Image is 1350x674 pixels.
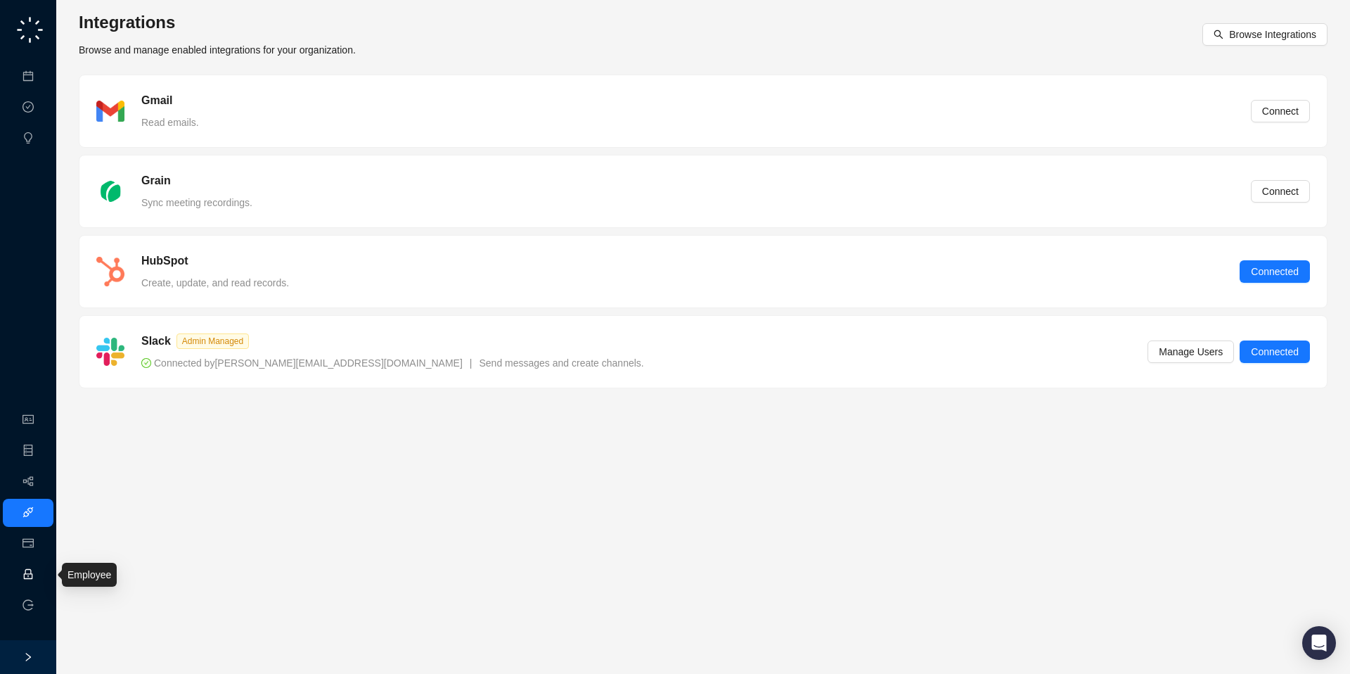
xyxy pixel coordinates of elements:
[141,253,188,269] h5: HubSpot
[479,357,643,369] span: Send messages and create channels.
[1251,344,1299,360] span: Connected
[1229,27,1316,42] span: Browse Integrations
[141,197,252,208] span: Sync meeting recordings.
[1159,344,1223,360] span: Manage Users
[96,177,124,205] img: grain-rgTwWAhv.png
[1302,626,1336,660] div: Open Intercom Messenger
[1240,260,1310,283] button: Connected
[96,257,124,286] img: hubspot-DkpyWjJb.png
[176,333,249,349] span: Admin Managed
[1262,103,1299,119] span: Connect
[1147,341,1234,363] button: Manage Users
[470,357,472,369] span: |
[22,599,34,611] span: logout
[1240,341,1310,363] button: Connected
[1251,264,1299,279] span: Connected
[141,358,151,368] span: check-circle
[23,652,33,662] span: right
[79,44,356,56] span: Browse and manage enabled integrations for your organization.
[141,333,171,350] h5: Slack
[1202,23,1327,46] button: Browse Integrations
[141,92,172,109] h5: Gmail
[141,117,199,128] span: Read emails.
[1214,30,1223,39] span: search
[1262,184,1299,199] span: Connect
[1251,100,1310,122] button: Connect
[79,11,356,34] h3: Integrations
[96,101,124,122] img: gmail-BGivzU6t.png
[1251,180,1310,203] button: Connect
[96,338,124,366] img: slack-Cn3INd-T.png
[141,357,463,369] span: Connected by [PERSON_NAME][EMAIL_ADDRESS][DOMAIN_NAME]
[14,14,46,46] img: logo-small-C4UdH2pc.png
[141,172,171,189] h5: Grain
[141,277,289,288] span: Create, update, and read records.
